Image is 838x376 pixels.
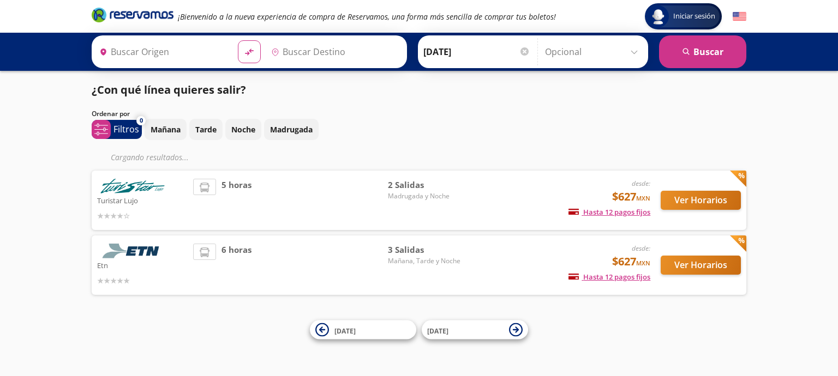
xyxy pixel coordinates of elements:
span: $627 [612,189,650,205]
p: Turistar Lujo [97,193,188,207]
p: ¿Con qué línea quieres salir? [92,82,246,98]
span: Mañana, Tarde y Noche [388,256,464,266]
span: Hasta 12 pagos fijos [568,207,650,217]
button: Mañana [145,119,187,140]
button: Noche [225,119,261,140]
input: Elegir Fecha [423,38,530,65]
img: Turistar Lujo [97,179,168,193]
input: Buscar Destino [267,38,401,65]
p: Tarde [195,124,217,135]
span: 2 Salidas [388,179,464,191]
p: Ordenar por [92,109,130,119]
button: Madrugada [264,119,319,140]
p: Madrugada [270,124,313,135]
i: Brand Logo [92,7,173,23]
span: 3 Salidas [388,244,464,256]
small: MXN [636,259,650,267]
span: 6 horas [222,244,252,287]
a: Brand Logo [92,7,173,26]
p: Mañana [151,124,181,135]
button: English [733,10,746,23]
p: Filtros [113,123,139,136]
span: Iniciar sesión [669,11,720,22]
span: 0 [140,116,143,125]
p: Etn [97,258,188,271]
em: Cargando resultados ... [111,152,189,162]
span: Hasta 12 pagos fijos [568,272,650,282]
p: Noche [231,124,255,135]
button: Ver Horarios [661,256,741,275]
button: Buscar [659,35,746,68]
button: Tarde [189,119,223,140]
span: [DATE] [334,326,356,335]
button: 0Filtros [92,120,142,139]
em: desde: [632,244,650,253]
input: Buscar Origen [95,38,229,65]
button: [DATE] [422,320,528,339]
span: $627 [612,253,650,270]
small: MXN [636,194,650,202]
span: Madrugada y Noche [388,191,464,201]
span: [DATE] [427,326,448,335]
input: Opcional [545,38,643,65]
span: 5 horas [222,179,252,222]
em: desde: [632,179,650,188]
button: [DATE] [310,320,416,339]
button: Ver Horarios [661,191,741,210]
img: Etn [97,244,168,258]
em: ¡Bienvenido a la nueva experiencia de compra de Reservamos, una forma más sencilla de comprar tus... [178,11,556,22]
